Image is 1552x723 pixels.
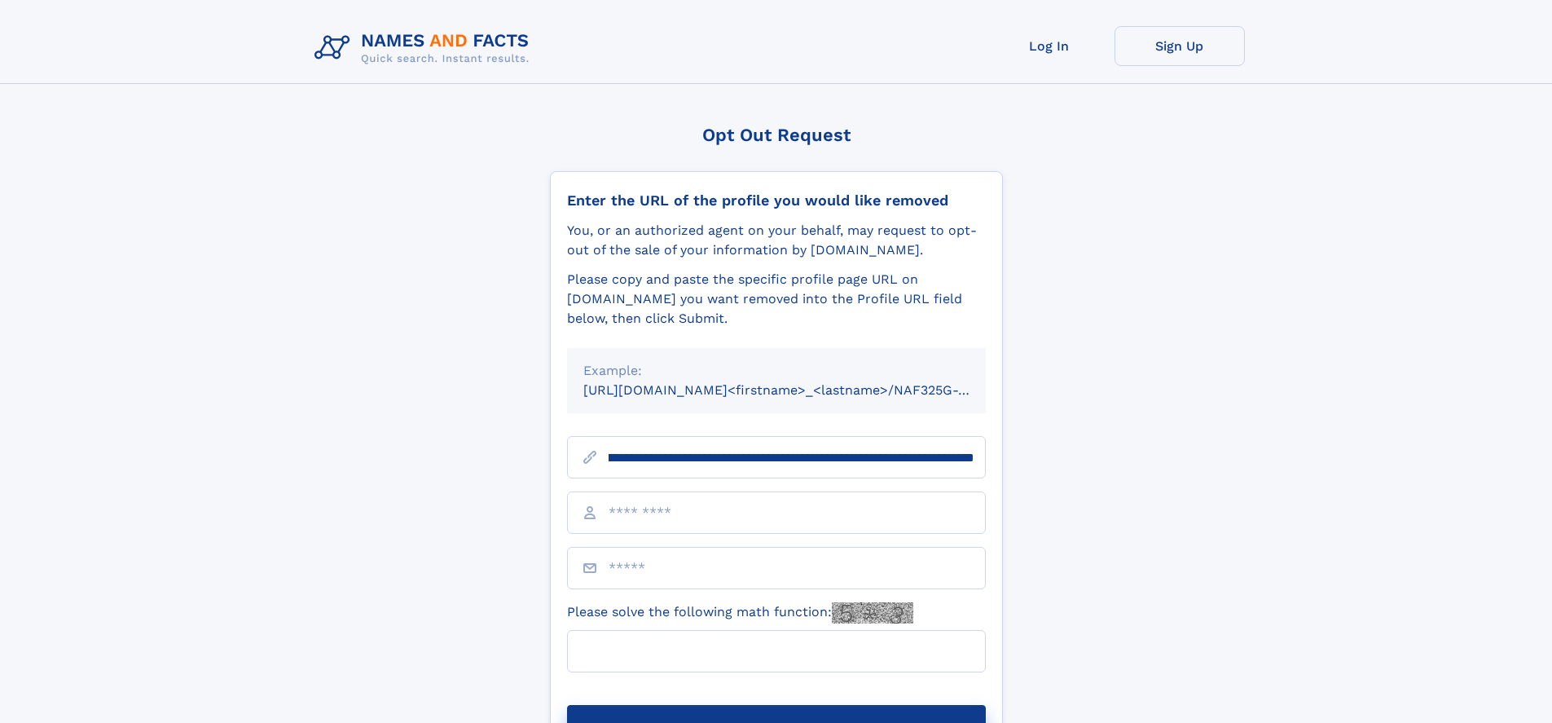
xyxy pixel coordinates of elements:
[583,382,1017,398] small: [URL][DOMAIN_NAME]<firstname>_<lastname>/NAF325G-xxxxxxxx
[1115,26,1245,66] a: Sign Up
[550,125,1003,145] div: Opt Out Request
[583,361,969,381] div: Example:
[567,602,913,624] label: Please solve the following math function:
[567,192,986,209] div: Enter the URL of the profile you would like removed
[984,26,1115,66] a: Log In
[308,26,543,70] img: Logo Names and Facts
[567,270,986,328] div: Please copy and paste the specific profile page URL on [DOMAIN_NAME] you want removed into the Pr...
[567,221,986,260] div: You, or an authorized agent on your behalf, may request to opt-out of the sale of your informatio...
